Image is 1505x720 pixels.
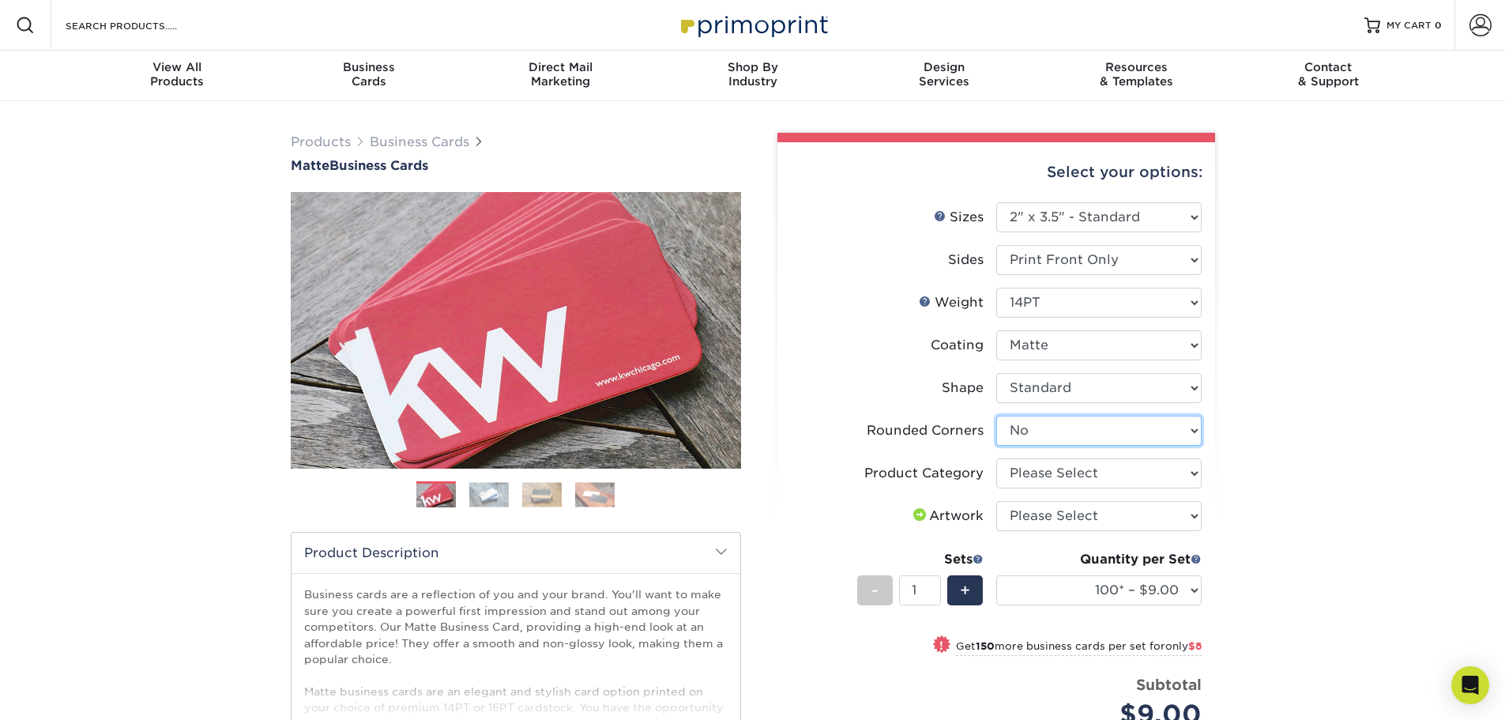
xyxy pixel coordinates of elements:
img: Matte 01 [291,105,741,556]
a: Resources& Templates [1040,51,1232,101]
div: Products [81,60,273,89]
div: Cards [273,60,465,89]
span: only [1165,640,1202,652]
div: Marketing [465,60,657,89]
span: Resources [1040,60,1232,74]
span: Design [848,60,1040,74]
a: View AllProducts [81,51,273,101]
span: - [871,579,879,602]
div: Industry [657,60,848,89]
strong: Subtotal [1136,676,1202,693]
h2: Product Description [292,533,740,573]
h1: Business Cards [291,158,741,173]
div: Sides [948,251,984,270]
a: Direct MailMarketing [465,51,657,101]
a: Shop ByIndustry [657,51,848,101]
img: Business Cards 01 [416,476,456,515]
div: Product Category [864,464,984,483]
small: Get more business cards per set for [956,640,1202,656]
div: Coating [931,336,984,355]
input: SEARCH PRODUCTS..... [64,16,218,35]
span: Contact [1232,60,1424,74]
div: Sets [857,550,984,569]
span: Matte [291,158,329,173]
span: Direct Mail [465,60,657,74]
div: Artwork [910,507,984,526]
a: DesignServices [848,51,1040,101]
div: Select your options: [790,142,1202,202]
span: MY CART [1386,19,1432,32]
div: Open Intercom Messenger [1451,666,1489,704]
span: Shop By [657,60,848,74]
a: MatteBusiness Cards [291,158,741,173]
img: Primoprint [674,8,832,42]
span: 0 [1435,20,1442,31]
a: Contact& Support [1232,51,1424,101]
div: Services [848,60,1040,89]
strong: 150 [976,640,995,652]
a: BusinessCards [273,51,465,101]
span: View All [81,60,273,74]
span: ! [939,637,943,654]
span: Business [273,60,465,74]
div: Weight [919,293,984,312]
div: Sizes [934,208,984,227]
img: Business Cards 02 [469,482,509,507]
div: & Templates [1040,60,1232,89]
div: & Support [1232,60,1424,89]
img: Business Cards 03 [522,482,562,507]
iframe: Google Customer Reviews [4,672,134,714]
a: Products [291,134,351,149]
span: $8 [1188,640,1202,652]
a: Business Cards [370,134,469,149]
div: Quantity per Set [996,550,1202,569]
span: + [960,579,970,602]
div: Rounded Corners [867,421,984,440]
div: Shape [942,379,984,398]
img: Business Cards 04 [575,482,615,507]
